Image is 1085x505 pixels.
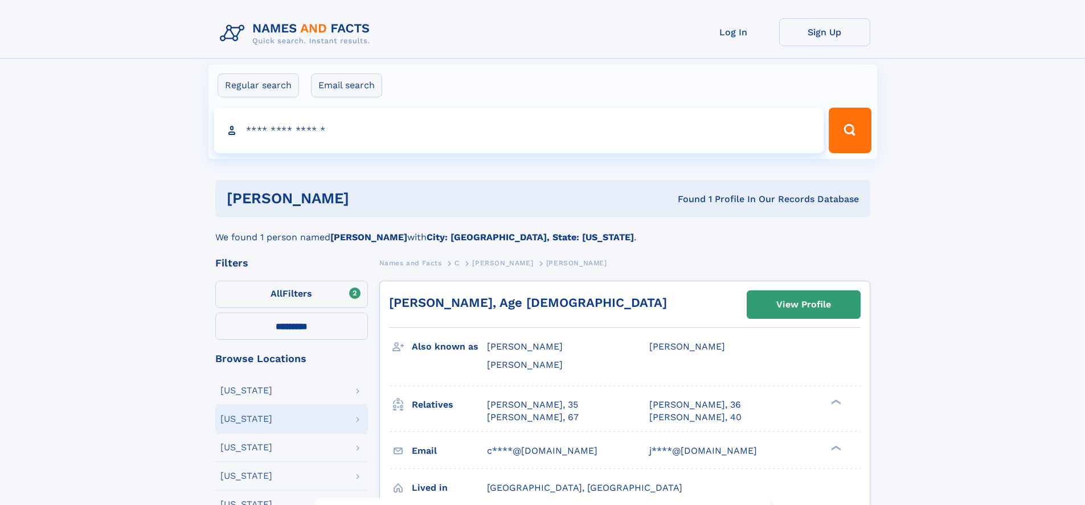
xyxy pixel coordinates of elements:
[271,288,282,299] span: All
[311,73,382,97] label: Email search
[688,18,779,46] a: Log In
[455,259,460,267] span: C
[649,399,741,411] a: [PERSON_NAME], 36
[412,441,487,461] h3: Email
[649,341,725,352] span: [PERSON_NAME]
[215,217,870,244] div: We found 1 person named with .
[828,398,842,405] div: ❯
[455,256,460,270] a: C
[220,471,272,481] div: [US_STATE]
[487,341,563,352] span: [PERSON_NAME]
[220,386,272,395] div: [US_STATE]
[412,395,487,414] h3: Relatives
[220,414,272,424] div: [US_STATE]
[412,337,487,356] h3: Also known as
[412,478,487,498] h3: Lived in
[379,256,442,270] a: Names and Facts
[218,73,299,97] label: Regular search
[779,18,870,46] a: Sign Up
[330,232,407,243] b: [PERSON_NAME]
[220,443,272,452] div: [US_STATE]
[487,399,578,411] a: [PERSON_NAME], 35
[472,259,533,267] span: [PERSON_NAME]
[214,108,824,153] input: search input
[546,259,607,267] span: [PERSON_NAME]
[215,258,368,268] div: Filters
[215,354,368,364] div: Browse Locations
[487,482,682,493] span: [GEOGRAPHIC_DATA], [GEOGRAPHIC_DATA]
[513,193,859,206] div: Found 1 Profile In Our Records Database
[227,191,514,206] h1: [PERSON_NAME]
[215,18,379,49] img: Logo Names and Facts
[487,411,579,424] a: [PERSON_NAME], 67
[649,411,742,424] a: [PERSON_NAME], 40
[215,281,368,308] label: Filters
[427,232,634,243] b: City: [GEOGRAPHIC_DATA], State: [US_STATE]
[829,108,871,153] button: Search Button
[776,291,831,318] div: View Profile
[828,444,842,451] div: ❯
[472,256,533,270] a: [PERSON_NAME]
[389,295,667,310] a: [PERSON_NAME], Age [DEMOGRAPHIC_DATA]
[487,359,563,370] span: [PERSON_NAME]
[747,291,860,318] a: View Profile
